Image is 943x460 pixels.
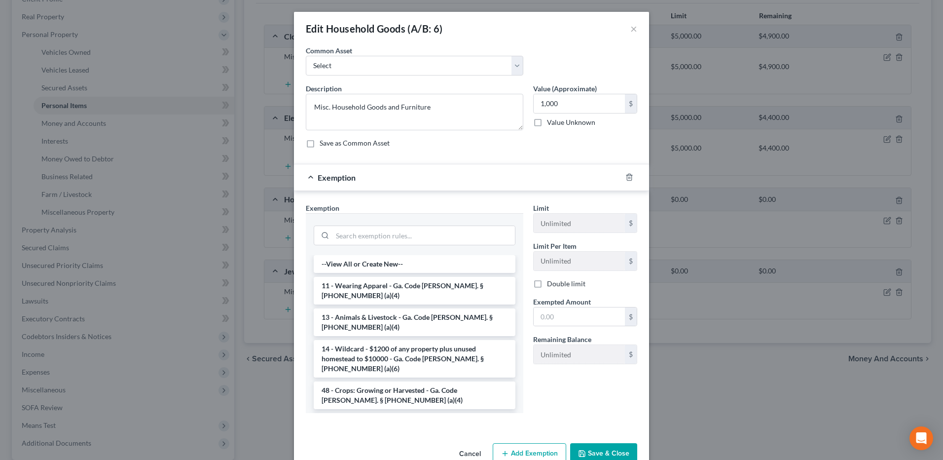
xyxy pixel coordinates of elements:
li: 11 - Wearing Apparel - Ga. Code [PERSON_NAME]. § [PHONE_NUMBER] (a)(4) [314,277,515,305]
label: Common Asset [306,45,352,56]
span: Limit [533,204,549,212]
li: 14 - Wildcard - $1200 of any property plus unused homestead to $10000 - Ga. Code [PERSON_NAME]. §... [314,340,515,378]
input: -- [534,214,625,232]
input: -- [534,252,625,270]
span: Exempted Amount [533,298,591,306]
div: $ [625,345,637,364]
div: Open Intercom Messenger [909,426,933,450]
input: Search exemption rules... [332,226,515,245]
input: 0.00 [534,307,625,326]
div: Edit Household Goods (A/B: 6) [306,22,443,36]
li: 13 - Animals & Livestock - Ga. Code [PERSON_NAME]. § [PHONE_NUMBER] (a)(4) [314,308,515,336]
input: -- [534,345,625,364]
input: 0.00 [534,94,625,113]
span: Description [306,84,342,93]
li: 48 - Crops: Growing or Harvested - Ga. Code [PERSON_NAME]. § [PHONE_NUMBER] (a)(4) [314,382,515,409]
label: Value Unknown [547,117,595,127]
div: $ [625,252,637,270]
label: Limit Per Item [533,241,577,251]
span: Exemption [318,173,356,182]
div: $ [625,307,637,326]
span: Exemption [306,204,339,212]
li: --View All or Create New-- [314,255,515,273]
label: Save as Common Asset [320,138,390,148]
div: $ [625,94,637,113]
div: $ [625,214,637,232]
label: Remaining Balance [533,334,591,345]
label: Value (Approximate) [533,83,597,94]
button: × [630,23,637,35]
label: Double limit [547,279,585,289]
